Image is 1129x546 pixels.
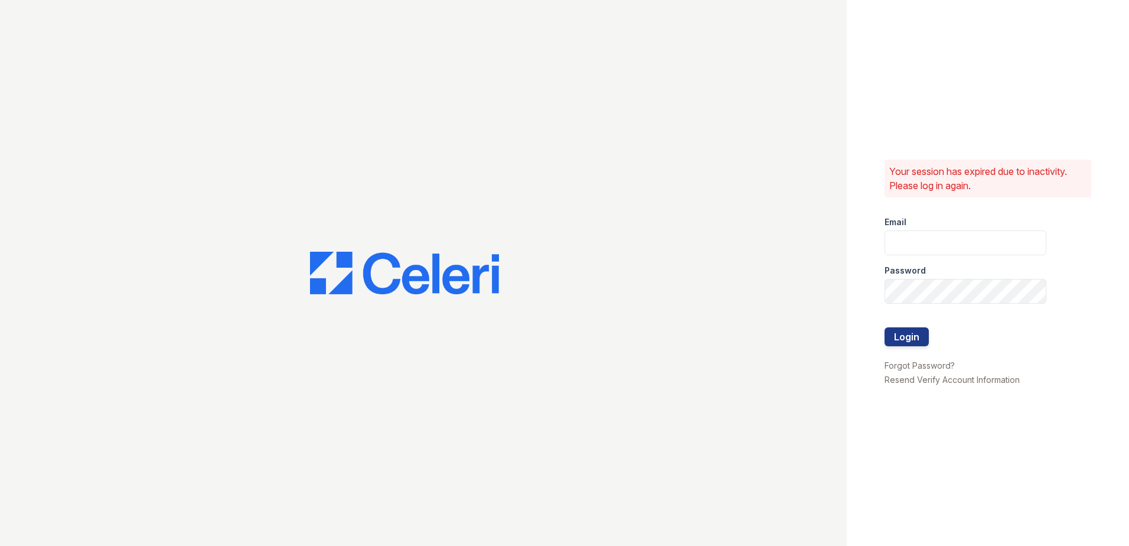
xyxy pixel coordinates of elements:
[310,252,499,294] img: CE_Logo_Blue-a8612792a0a2168367f1c8372b55b34899dd931a85d93a1a3d3e32e68fde9ad4.png
[885,360,955,370] a: Forgot Password?
[885,265,926,277] label: Password
[885,375,1020,385] a: Resend Verify Account Information
[889,164,1086,193] p: Your session has expired due to inactivity. Please log in again.
[885,216,906,228] label: Email
[885,327,929,346] button: Login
